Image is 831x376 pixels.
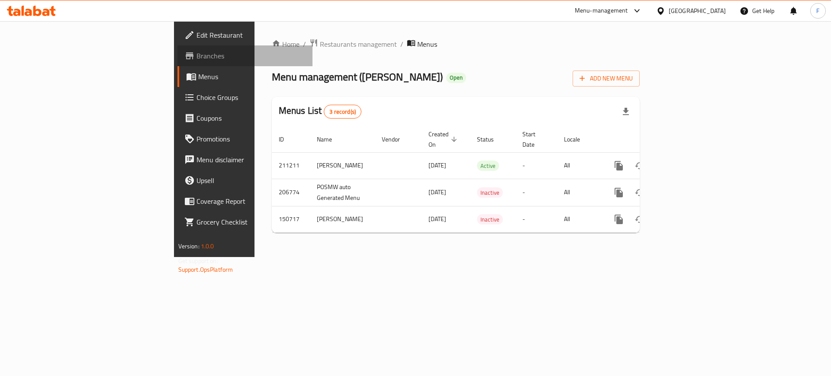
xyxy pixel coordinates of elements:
span: Active [477,161,499,171]
button: Change Status [629,155,650,176]
a: Branches [177,45,313,66]
span: Menu disclaimer [196,154,306,165]
span: Open [446,74,466,81]
a: Coverage Report [177,191,313,212]
div: Menu-management [575,6,628,16]
span: Grocery Checklist [196,217,306,227]
button: Add New Menu [573,71,640,87]
span: Menus [198,71,306,82]
span: ID [279,134,295,145]
td: [PERSON_NAME] [310,206,375,232]
div: Total records count [324,105,361,119]
table: enhanced table [272,126,699,233]
span: Branches [196,51,306,61]
div: Open [446,73,466,83]
span: [DATE] [428,160,446,171]
span: Coupons [196,113,306,123]
span: Inactive [477,215,503,225]
span: Created On [428,129,460,150]
span: Name [317,134,343,145]
span: Upsell [196,175,306,186]
span: Add New Menu [580,73,633,84]
h2: Menus List [279,104,361,119]
span: Vendor [382,134,411,145]
span: Start Date [522,129,547,150]
div: Inactive [477,214,503,225]
span: Edit Restaurant [196,30,306,40]
span: Menus [417,39,437,49]
a: Promotions [177,129,313,149]
button: Change Status [629,209,650,230]
span: Menu management ( [PERSON_NAME] ) [272,67,443,87]
a: Menus [177,66,313,87]
div: [GEOGRAPHIC_DATA] [669,6,726,16]
button: more [609,209,629,230]
span: Version: [178,241,200,252]
button: more [609,182,629,203]
span: Promotions [196,134,306,144]
a: Restaurants management [309,39,397,50]
a: Support.OpsPlatform [178,264,233,275]
span: Status [477,134,505,145]
span: [DATE] [428,186,446,198]
span: Get support on: [178,255,218,267]
td: All [557,152,602,179]
a: Edit Restaurant [177,25,313,45]
td: - [515,179,557,206]
div: Export file [615,101,636,122]
span: Inactive [477,188,503,198]
span: 3 record(s) [324,108,361,116]
span: Locale [564,134,591,145]
nav: breadcrumb [272,39,640,50]
span: Coverage Report [196,196,306,206]
button: Change Status [629,182,650,203]
td: - [515,152,557,179]
a: Grocery Checklist [177,212,313,232]
div: Active [477,161,499,171]
span: F [816,6,819,16]
td: All [557,206,602,232]
a: Coupons [177,108,313,129]
td: - [515,206,557,232]
td: [PERSON_NAME] [310,152,375,179]
a: Upsell [177,170,313,191]
td: All [557,179,602,206]
span: Choice Groups [196,92,306,103]
span: [DATE] [428,213,446,225]
span: 1.0.0 [201,241,214,252]
button: more [609,155,629,176]
a: Choice Groups [177,87,313,108]
li: / [400,39,403,49]
td: POSMW auto Generated Menu [310,179,375,206]
a: Menu disclaimer [177,149,313,170]
span: Restaurants management [320,39,397,49]
th: Actions [602,126,699,153]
